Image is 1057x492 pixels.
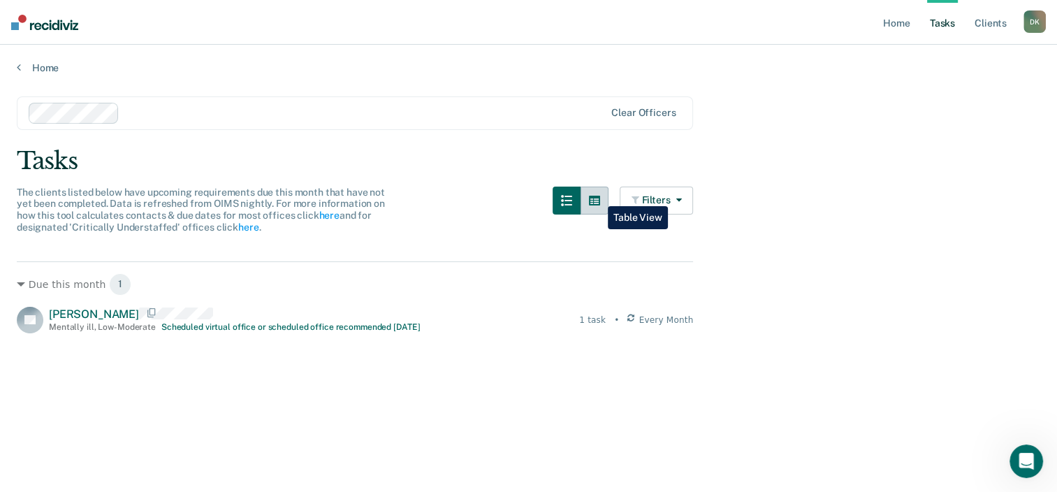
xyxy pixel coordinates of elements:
[238,222,258,233] a: here
[17,147,1040,175] div: Tasks
[620,187,694,215] button: Filters
[17,61,1040,74] a: Home
[579,314,606,326] div: 1 task
[614,314,619,326] div: •
[1023,10,1046,33] button: DK
[11,15,78,30] img: Recidiviz
[49,322,156,332] div: Mentally ill , Low-Moderate
[1023,10,1046,33] div: D K
[639,314,694,326] span: Every Month
[17,273,693,296] div: Due this month 1
[161,322,420,332] div: Scheduled virtual office or scheduled office recommended [DATE]
[1009,444,1043,478] iframe: Intercom live chat
[319,210,339,221] a: here
[49,307,139,321] span: [PERSON_NAME]
[17,187,385,233] span: The clients listed below have upcoming requirements due this month that have not yet been complet...
[611,107,676,119] div: Clear officers
[109,273,131,296] span: 1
